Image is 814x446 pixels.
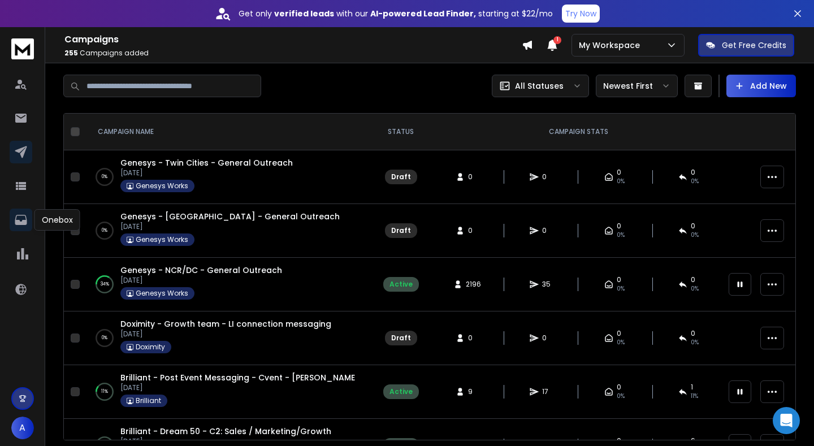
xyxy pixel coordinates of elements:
[370,8,476,19] strong: AI-powered Lead Finder,
[468,387,479,396] span: 9
[691,338,699,347] span: 0%
[120,426,331,437] a: Brilliant - Dream 50 - C2: Sales / Marketing/Growth
[84,311,367,365] td: 0%Doximity - Growth team - LI connection messaging[DATE]Doximity
[11,417,34,439] button: A
[120,211,340,222] a: Genesys - [GEOGRAPHIC_DATA] - General Outreach
[617,392,625,401] span: 0%
[691,168,695,177] span: 0
[691,383,693,392] span: 1
[562,5,600,23] button: Try Now
[391,226,411,235] div: Draft
[120,222,340,231] p: [DATE]
[11,38,34,59] img: logo
[120,330,331,339] p: [DATE]
[596,75,678,97] button: Newest First
[435,114,722,150] th: CAMPAIGN STATS
[120,157,293,168] a: Genesys - Twin Cities - General Outreach
[120,372,359,383] a: Brilliant - Post Event Messaging - Cvent - [PERSON_NAME]
[101,386,108,397] p: 11 %
[84,365,367,419] td: 11%Brilliant - Post Event Messaging - Cvent - [PERSON_NAME][DATE]Brilliant
[84,258,367,311] td: 34%Genesys - NCR/DC - General Outreach[DATE]Genesys Works
[84,204,367,258] td: 0%Genesys - [GEOGRAPHIC_DATA] - General Outreach[DATE]Genesys Works
[102,171,107,183] p: 0 %
[391,172,411,181] div: Draft
[773,407,800,434] div: Open Intercom Messenger
[553,36,561,44] span: 1
[468,334,479,343] span: 0
[120,276,282,285] p: [DATE]
[34,209,80,231] div: Onebox
[691,329,695,338] span: 0
[136,289,188,298] p: Genesys Works
[239,8,553,19] p: Get only with our starting at $22/mo
[120,318,331,330] a: Doximity - Growth team - LI connection messaging
[136,396,161,405] p: Brilliant
[120,265,282,276] a: Genesys - NCR/DC - General Outreach
[367,114,435,150] th: STATUS
[391,334,411,343] div: Draft
[617,383,621,392] span: 0
[84,150,367,204] td: 0%Genesys - Twin Cities - General Outreach[DATE]Genesys Works
[617,168,621,177] span: 0
[542,334,553,343] span: 0
[515,80,564,92] p: All Statuses
[691,222,695,231] span: 0
[64,49,522,58] p: Campaigns added
[64,33,522,46] h1: Campaigns
[466,280,481,289] span: 2196
[542,226,553,235] span: 0
[542,172,553,181] span: 0
[468,226,479,235] span: 0
[691,231,699,240] span: 0%
[542,280,553,289] span: 35
[120,437,331,446] p: [DATE]
[617,275,621,284] span: 0
[726,75,796,97] button: Add New
[102,225,107,236] p: 0 %
[579,40,644,51] p: My Workspace
[389,280,413,289] div: Active
[136,235,188,244] p: Genesys Works
[136,181,188,190] p: Genesys Works
[691,392,698,401] span: 11 %
[64,48,78,58] span: 255
[617,284,625,293] span: 0%
[565,8,596,19] p: Try Now
[102,332,107,344] p: 0 %
[691,275,695,284] span: 0
[389,387,413,396] div: Active
[722,40,786,51] p: Get Free Credits
[617,222,621,231] span: 0
[617,177,625,186] span: 0%
[617,338,625,347] span: 0%
[120,383,356,392] p: [DATE]
[698,34,794,57] button: Get Free Credits
[136,343,165,352] p: Doximity
[691,436,695,445] span: 6
[120,168,293,177] p: [DATE]
[617,231,625,240] span: 0%
[101,279,109,290] p: 34 %
[617,329,621,338] span: 0
[691,284,699,293] span: 0 %
[274,8,334,19] strong: verified leads
[691,177,699,186] span: 0%
[84,114,367,150] th: CAMPAIGN NAME
[542,387,553,396] span: 17
[617,436,621,445] span: 0
[468,172,479,181] span: 0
